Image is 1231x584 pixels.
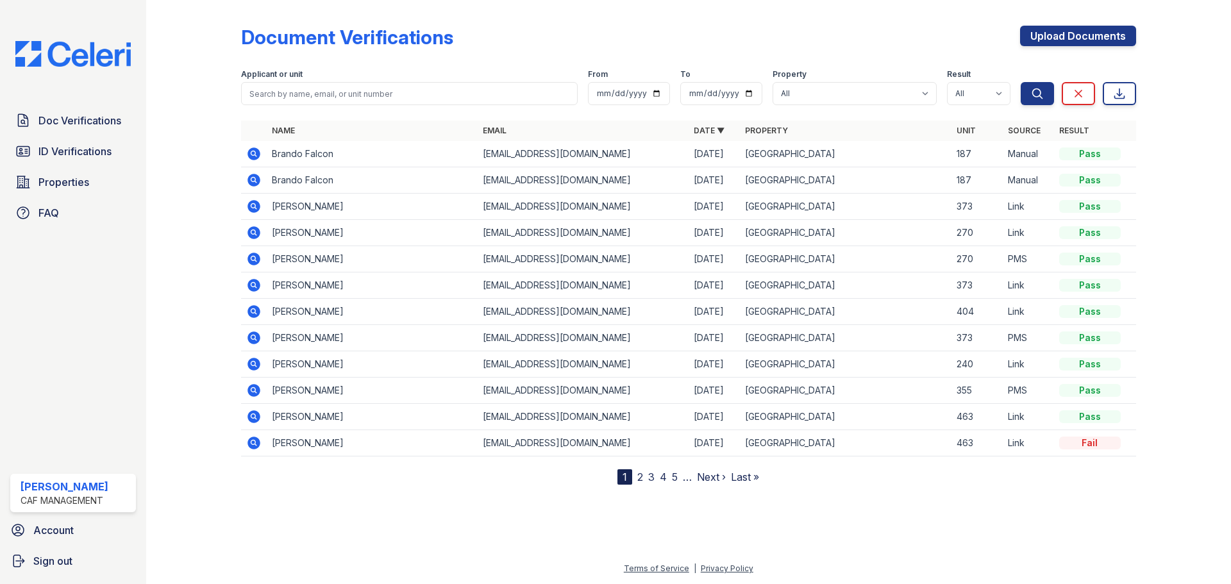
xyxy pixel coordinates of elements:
[478,404,689,430] td: [EMAIL_ADDRESS][DOMAIN_NAME]
[689,404,740,430] td: [DATE]
[689,351,740,378] td: [DATE]
[1003,272,1054,299] td: Link
[272,126,295,135] a: Name
[1059,384,1121,397] div: Pass
[951,272,1003,299] td: 373
[478,299,689,325] td: [EMAIL_ADDRESS][DOMAIN_NAME]
[267,167,478,194] td: Brando Falcon
[38,174,89,190] span: Properties
[1003,325,1054,351] td: PMS
[478,167,689,194] td: [EMAIL_ADDRESS][DOMAIN_NAME]
[689,325,740,351] td: [DATE]
[5,548,141,574] a: Sign out
[745,126,788,135] a: Property
[740,378,951,404] td: [GEOGRAPHIC_DATA]
[10,200,136,226] a: FAQ
[697,471,726,483] a: Next ›
[773,69,807,79] label: Property
[38,205,59,221] span: FAQ
[1003,246,1054,272] td: PMS
[478,325,689,351] td: [EMAIL_ADDRESS][DOMAIN_NAME]
[1003,430,1054,456] td: Link
[740,299,951,325] td: [GEOGRAPHIC_DATA]
[267,325,478,351] td: [PERSON_NAME]
[5,41,141,67] img: CE_Logo_Blue-a8612792a0a2168367f1c8372b55b34899dd931a85d93a1a3d3e32e68fde9ad4.png
[267,194,478,220] td: [PERSON_NAME]
[267,246,478,272] td: [PERSON_NAME]
[1059,147,1121,160] div: Pass
[951,141,1003,167] td: 187
[951,351,1003,378] td: 240
[267,299,478,325] td: [PERSON_NAME]
[648,471,655,483] a: 3
[694,563,696,573] div: |
[1059,331,1121,344] div: Pass
[740,167,951,194] td: [GEOGRAPHIC_DATA]
[267,272,478,299] td: [PERSON_NAME]
[694,126,724,135] a: Date ▼
[33,553,72,569] span: Sign out
[1059,126,1089,135] a: Result
[1003,141,1054,167] td: Manual
[617,469,632,485] div: 1
[683,469,692,485] span: …
[267,430,478,456] td: [PERSON_NAME]
[241,26,453,49] div: Document Verifications
[1059,226,1121,239] div: Pass
[478,141,689,167] td: [EMAIL_ADDRESS][DOMAIN_NAME]
[10,138,136,164] a: ID Verifications
[740,246,951,272] td: [GEOGRAPHIC_DATA]
[624,563,689,573] a: Terms of Service
[267,404,478,430] td: [PERSON_NAME]
[947,69,971,79] label: Result
[740,430,951,456] td: [GEOGRAPHIC_DATA]
[951,220,1003,246] td: 270
[1059,253,1121,265] div: Pass
[1059,410,1121,423] div: Pass
[1003,220,1054,246] td: Link
[951,378,1003,404] td: 355
[1003,404,1054,430] td: Link
[478,430,689,456] td: [EMAIL_ADDRESS][DOMAIN_NAME]
[951,194,1003,220] td: 373
[660,471,667,483] a: 4
[10,169,136,195] a: Properties
[951,430,1003,456] td: 463
[267,351,478,378] td: [PERSON_NAME]
[1059,358,1121,371] div: Pass
[689,141,740,167] td: [DATE]
[951,246,1003,272] td: 270
[1003,351,1054,378] td: Link
[478,351,689,378] td: [EMAIL_ADDRESS][DOMAIN_NAME]
[957,126,976,135] a: Unit
[1059,305,1121,318] div: Pass
[478,378,689,404] td: [EMAIL_ADDRESS][DOMAIN_NAME]
[588,69,608,79] label: From
[701,563,753,573] a: Privacy Policy
[689,220,740,246] td: [DATE]
[483,126,507,135] a: Email
[689,299,740,325] td: [DATE]
[478,272,689,299] td: [EMAIL_ADDRESS][DOMAIN_NAME]
[1059,174,1121,187] div: Pass
[1003,167,1054,194] td: Manual
[478,194,689,220] td: [EMAIL_ADDRESS][DOMAIN_NAME]
[689,167,740,194] td: [DATE]
[10,108,136,133] a: Doc Verifications
[637,471,643,483] a: 2
[267,378,478,404] td: [PERSON_NAME]
[951,299,1003,325] td: 404
[740,194,951,220] td: [GEOGRAPHIC_DATA]
[740,272,951,299] td: [GEOGRAPHIC_DATA]
[478,220,689,246] td: [EMAIL_ADDRESS][DOMAIN_NAME]
[267,141,478,167] td: Brando Falcon
[38,113,121,128] span: Doc Verifications
[672,471,678,483] a: 5
[1003,194,1054,220] td: Link
[21,479,108,494] div: [PERSON_NAME]
[478,246,689,272] td: [EMAIL_ADDRESS][DOMAIN_NAME]
[731,471,759,483] a: Last »
[21,494,108,507] div: CAF Management
[1008,126,1041,135] a: Source
[951,404,1003,430] td: 463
